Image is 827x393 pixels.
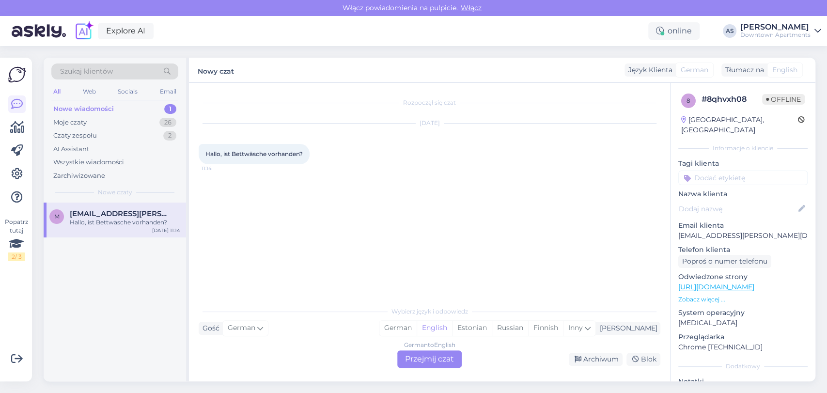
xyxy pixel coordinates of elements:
[678,318,808,328] p: [MEDICAL_DATA]
[678,255,771,268] div: Poproś o numer telefonu
[8,65,26,84] img: Askly Logo
[228,323,255,333] span: German
[678,332,808,342] p: Przeglądarka
[624,65,672,75] div: Język Klienta
[678,362,808,371] div: Dodatkowy
[8,252,25,261] div: 2 / 3
[678,245,808,255] p: Telefon klienta
[678,283,754,291] a: [URL][DOMAIN_NAME]
[152,227,180,234] div: [DATE] 11:14
[678,342,808,352] p: Chrome [TECHNICAL_ID]
[678,308,808,318] p: System operacyjny
[702,94,762,105] div: # 8qhvxh08
[74,21,94,41] img: explore-ai
[740,23,821,39] a: [PERSON_NAME]Downtown Apartments
[53,157,124,167] div: Wszystkie wiadomości
[678,189,808,199] p: Nazwa klienta
[51,85,62,98] div: All
[740,31,811,39] div: Downtown Apartments
[458,3,484,12] span: Włącz
[740,23,811,31] div: [PERSON_NAME]
[596,323,657,333] div: [PERSON_NAME]
[199,323,219,333] div: Gość
[397,350,462,368] div: Przejmij czat
[404,341,455,349] div: German to English
[53,144,89,154] div: AI Assistant
[678,220,808,231] p: Email klienta
[70,218,180,227] div: Hallo, ist Bettwäsche vorhanden?
[53,131,97,141] div: Czaty zespołu
[678,158,808,169] p: Tagi klienta
[199,98,660,107] div: Rozpoczął się czat
[98,188,132,197] span: Nowe czaty
[199,119,660,127] div: [DATE]
[772,65,797,75] span: English
[721,65,764,75] div: Tłumacz na
[98,23,154,39] a: Explore AI
[53,171,105,181] div: Zarchiwizowane
[70,209,171,218] span: maike.janssen.070392@gmail.com
[54,213,60,220] span: m
[379,321,417,335] div: German
[678,272,808,282] p: Odwiedzone strony
[678,231,808,241] p: [EMAIL_ADDRESS][PERSON_NAME][DOMAIN_NAME]
[8,218,25,261] div: Popatrz tutaj
[158,85,178,98] div: Email
[569,353,623,366] div: Archiwum
[492,321,528,335] div: Russian
[60,66,113,77] span: Szukaj klientów
[687,97,690,104] span: 8
[681,65,708,75] span: German
[678,171,808,185] input: Dodać etykietę
[681,115,798,135] div: [GEOGRAPHIC_DATA], [GEOGRAPHIC_DATA]
[678,144,808,153] div: Informacje o kliencie
[528,321,563,335] div: Finnish
[678,295,808,304] p: Zobacz więcej ...
[626,353,660,366] div: Blok
[163,131,176,141] div: 2
[159,118,176,127] div: 26
[723,24,736,38] div: AS
[678,377,808,387] p: Notatki
[417,321,452,335] div: English
[116,85,140,98] div: Socials
[679,204,796,214] input: Dodaj nazwę
[568,323,583,332] span: Inny
[648,22,700,40] div: online
[53,118,87,127] div: Moje czaty
[164,104,176,114] div: 1
[53,104,114,114] div: Nowe wiadomości
[762,94,805,105] span: Offline
[199,307,660,316] div: Wybierz język i odpowiedz
[452,321,492,335] div: Estonian
[202,165,238,172] span: 11:14
[81,85,98,98] div: Web
[205,150,303,157] span: Hallo, ist Bettwäsche vorhanden?
[198,63,234,77] label: Nowy czat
